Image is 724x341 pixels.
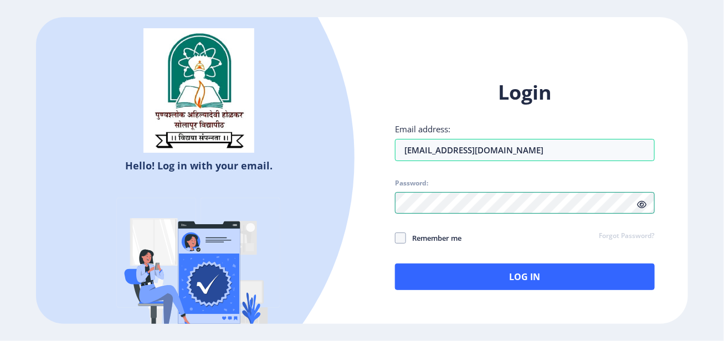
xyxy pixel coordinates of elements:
a: Forgot Password? [599,231,655,241]
label: Email address: [395,123,450,135]
span: Remember me [406,231,461,245]
h1: Login [395,79,654,106]
label: Password: [395,179,428,188]
img: sulogo.png [143,28,254,153]
button: Log In [395,263,654,290]
input: Email address [395,139,654,161]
